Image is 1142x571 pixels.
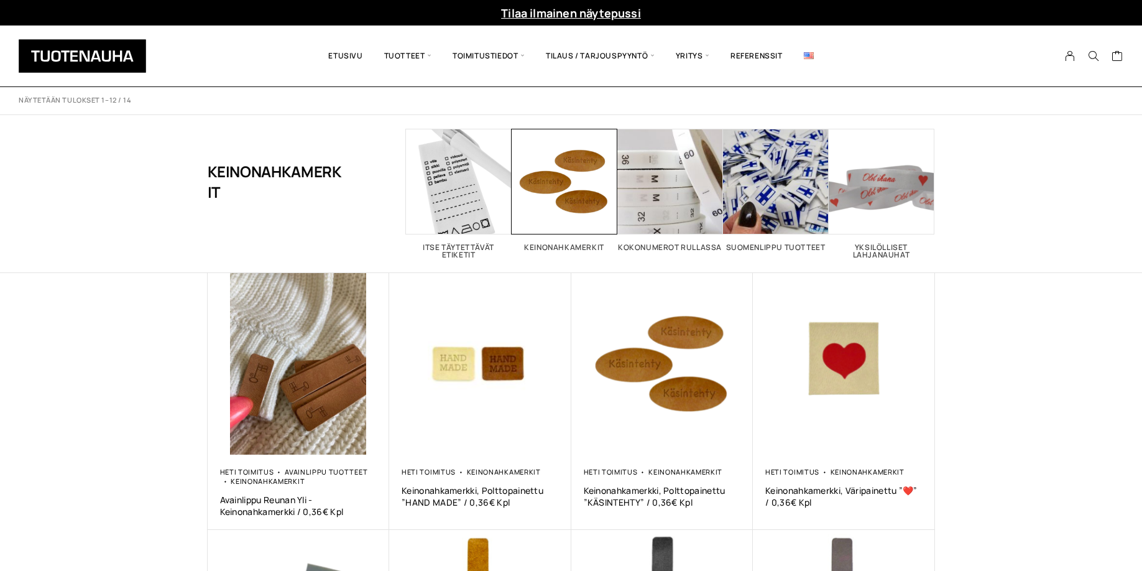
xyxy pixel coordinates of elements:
span: Tilaus / Tarjouspyyntö [535,35,665,77]
img: English [804,52,814,59]
a: Visit product category Kokonumerot rullassa [617,129,723,251]
span: Tuotteet [374,35,442,77]
button: Search [1082,50,1105,62]
a: Visit product category Keinonahkamerkit [512,129,617,251]
h2: Suomenlippu tuotteet [723,244,829,251]
a: Keinonahkamerkit [831,467,905,476]
a: Keinonahkamerkit [648,467,722,476]
a: Tilaa ilmainen näytepussi [501,6,641,21]
a: Visit product category Yksilölliset lahjanauhat [829,129,934,259]
a: Cart [1112,50,1123,65]
a: Keinonahkamerkit [231,476,305,486]
h2: Keinonahkamerkit [512,244,617,251]
a: Referenssit [720,35,793,77]
span: Toimitustiedot [442,35,535,77]
h1: Keinonahkamerkit [208,129,344,234]
a: Avainlippu tuotteet [285,467,367,476]
span: Yritys [665,35,720,77]
a: Visit product category Itse täytettävät etiketit [406,129,512,259]
a: Heti toimitus [765,467,819,476]
a: My Account [1058,50,1082,62]
a: Keinonahkamerkki, Polttopainettu ”HAND MADE” / 0,36€ Kpl [402,485,559,508]
a: Heti toimitus [220,467,274,476]
h2: Itse täytettävät etiketit [406,244,512,259]
h2: Yksilölliset lahjanauhat [829,244,934,259]
a: Keinonahkamerkki, Väripainettu ”❤️” / 0,36€ Kpl [765,485,923,508]
a: Keinonahkamerkki, Polttopainettu ”KÄSINTEHTY” / 0,36€ Kpl [584,485,741,508]
a: Keinonahkamerkit [467,467,541,476]
p: Näytetään tulokset 1–12 / 14 [19,96,131,105]
img: Tuotenauha Oy [19,39,146,73]
a: Visit product category Suomenlippu tuotteet [723,129,829,251]
a: Heti toimitus [402,467,456,476]
a: Etusivu [318,35,373,77]
a: Heti toimitus [584,467,638,476]
a: Avainlippu Reunan Yli -Keinonahkamerkki / 0,36€ Kpl [220,494,377,518]
h2: Kokonumerot rullassa [617,244,723,251]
